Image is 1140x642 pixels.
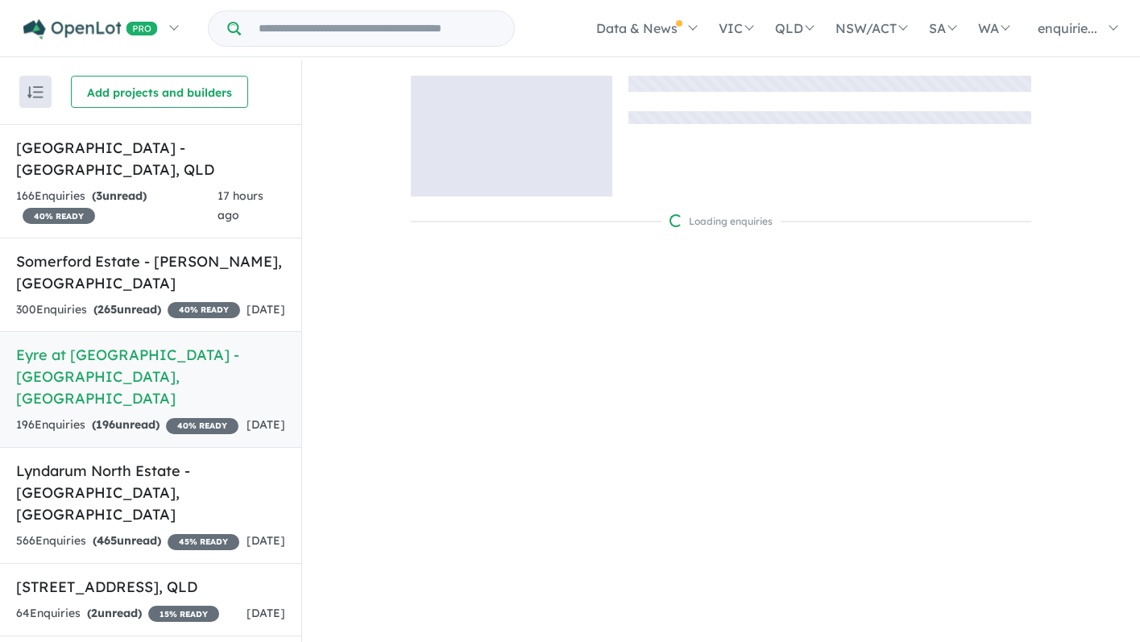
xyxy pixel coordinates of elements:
[16,344,285,409] h5: Eyre at [GEOGRAPHIC_DATA] - [GEOGRAPHIC_DATA] , [GEOGRAPHIC_DATA]
[16,576,285,598] h5: [STREET_ADDRESS] , QLD
[669,213,773,230] div: Loading enquiries
[16,416,238,435] div: 196 Enquir ies
[16,300,240,320] div: 300 Enquir ies
[16,532,239,551] div: 566 Enquir ies
[247,533,285,548] span: [DATE]
[168,534,239,550] span: 45 % READY
[1038,20,1097,36] span: enquirie...
[148,606,219,622] span: 15 % READY
[27,86,44,98] img: sort.svg
[166,418,238,434] span: 40 % READY
[16,137,285,180] h5: [GEOGRAPHIC_DATA] - [GEOGRAPHIC_DATA] , QLD
[92,417,160,432] strong: ( unread)
[92,188,147,203] strong: ( unread)
[168,302,240,318] span: 40 % READY
[16,187,218,226] div: 166 Enquir ies
[247,302,285,317] span: [DATE]
[96,188,102,203] span: 3
[87,606,142,620] strong: ( unread)
[247,417,285,432] span: [DATE]
[16,604,219,623] div: 64 Enquir ies
[218,188,263,222] span: 17 hours ago
[96,417,115,432] span: 196
[93,302,161,317] strong: ( unread)
[23,208,95,224] span: 40 % READY
[93,533,161,548] strong: ( unread)
[91,606,97,620] span: 2
[16,460,285,525] h5: Lyndarum North Estate - [GEOGRAPHIC_DATA] , [GEOGRAPHIC_DATA]
[71,76,248,108] button: Add projects and builders
[247,606,285,620] span: [DATE]
[244,11,511,46] input: Try estate name, suburb, builder or developer
[23,19,158,39] img: Openlot PRO Logo White
[97,302,117,317] span: 265
[16,251,285,294] h5: Somerford Estate - [PERSON_NAME] , [GEOGRAPHIC_DATA]
[97,533,117,548] span: 465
